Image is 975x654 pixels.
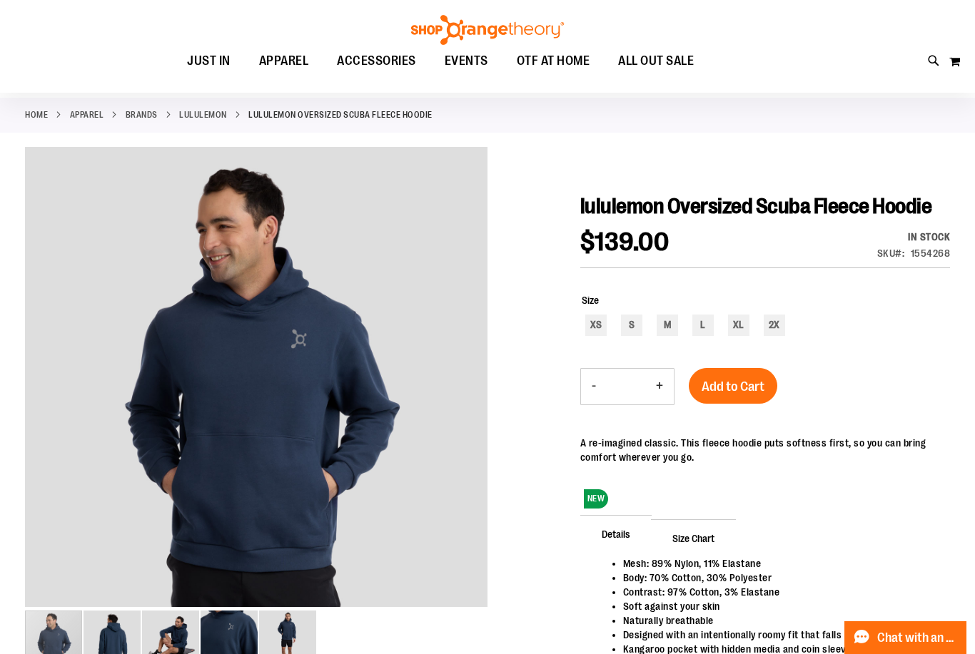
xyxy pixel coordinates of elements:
li: Mesh: 89% Nylon, 11% Elastane [623,556,936,571]
li: Body: 70% Cotton, 30% Polyester [623,571,936,585]
span: Details [580,515,652,552]
span: APPAREL [259,45,309,77]
span: Chat with an Expert [877,631,958,645]
span: Size Chart [651,519,736,556]
span: ALL OUT SALE [618,45,694,77]
strong: SKU [877,247,905,259]
div: XS [585,315,607,336]
span: lululemon Oversized Scuba Fleece Hoodie [580,194,932,218]
div: lululemon Oversized Pullover Hoodie Scuba Fleece [25,147,487,609]
div: 2X [764,315,785,336]
li: Designed with an intentionally roomy fit that falls away from the body [623,628,936,642]
button: Chat with an Expert [844,621,967,654]
div: XL [728,315,749,336]
span: ACCESSORIES [337,45,416,77]
span: OTF AT HOME [517,45,590,77]
span: NEW [584,489,609,509]
div: In stock [877,230,951,244]
span: $139.00 [580,228,670,257]
li: Soft against your skin [623,599,936,613]
button: Increase product quantity [645,369,674,404]
div: L [692,315,714,336]
img: Shop Orangetheory [409,15,566,45]
a: APPAREL [70,108,104,121]
li: Contrast: 97% Cotton, 3% Elastane [623,585,936,599]
input: Product quantity [607,369,645,404]
a: BRANDS [126,108,158,121]
button: Add to Cart [689,368,777,404]
div: 1554268 [911,246,951,260]
img: lululemon Oversized Pullover Hoodie Scuba Fleece [25,145,487,607]
span: EVENTS [445,45,488,77]
button: Decrease product quantity [581,369,607,404]
a: lululemon [179,108,227,121]
span: Size [582,295,599,306]
strong: lululemon Oversized Scuba Fleece Hoodie [248,108,433,121]
div: S [621,315,642,336]
li: Naturally breathable [623,613,936,628]
div: M [657,315,678,336]
div: Availability [877,230,951,244]
span: Add to Cart [702,379,764,394]
div: A re-imagined classic. This fleece hoodie puts softness first, so you can bring comfort wherever ... [580,436,950,464]
span: JUST IN [187,45,231,77]
a: Home [25,108,48,121]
